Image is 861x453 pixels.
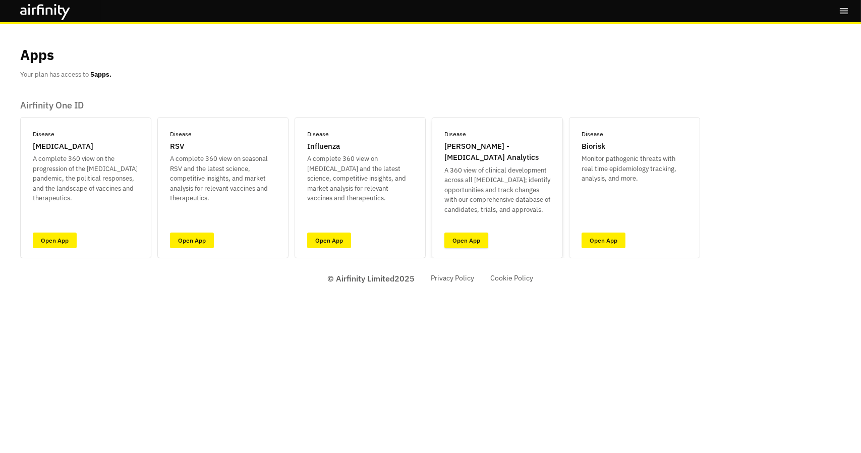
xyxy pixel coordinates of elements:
p: Influenza [307,141,340,152]
p: A complete 360 view on seasonal RSV and the latest science, competitive insights, and market anal... [170,154,276,203]
a: Open App [170,233,214,248]
a: Open App [582,233,625,248]
p: [MEDICAL_DATA] [33,141,93,152]
p: Disease [307,130,329,139]
p: Disease [33,130,54,139]
a: Open App [307,233,351,248]
b: 5 apps. [90,70,111,79]
a: Open App [33,233,77,248]
p: A complete 360 view on [MEDICAL_DATA] and the latest science, competitive insights, and market an... [307,154,413,203]
p: RSV [170,141,184,152]
p: Disease [582,130,603,139]
a: Privacy Policy [431,273,475,284]
p: Disease [444,130,466,139]
p: Biorisk [582,141,605,152]
p: A complete 360 view on the progression of the [MEDICAL_DATA] pandemic, the political responses, a... [33,154,139,203]
p: Disease [170,130,192,139]
p: [PERSON_NAME] - [MEDICAL_DATA] Analytics [444,141,550,163]
a: Open App [444,233,488,248]
p: Airfinity One ID [20,100,700,111]
p: Apps [20,44,54,66]
p: Your plan has access to [20,70,111,80]
p: © Airfinity Limited 2025 [328,272,415,285]
p: A 360 view of clinical development across all [MEDICAL_DATA]; identify opportunities and track ch... [444,165,550,215]
a: Cookie Policy [491,273,534,284]
p: Monitor pathogenic threats with real time epidemiology tracking, analysis, and more. [582,154,687,184]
